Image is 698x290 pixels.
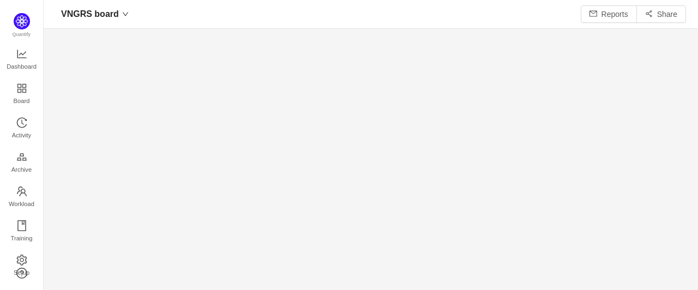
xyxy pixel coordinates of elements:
[14,90,30,112] span: Board
[16,255,27,277] a: Setup
[636,5,686,23] button: icon: share-altShare
[7,56,37,77] span: Dashboard
[16,83,27,105] a: Board
[122,11,129,17] i: icon: down
[12,124,31,146] span: Activity
[13,32,31,37] span: Quantify
[61,5,119,23] span: VNGRS board
[16,221,27,243] a: Training
[9,193,34,215] span: Workload
[16,49,27,59] i: icon: line-chart
[16,83,27,94] i: icon: appstore
[16,152,27,174] a: Archive
[16,186,27,197] i: icon: team
[16,49,27,71] a: Dashboard
[16,117,27,128] i: icon: history
[16,118,27,140] a: Activity
[11,159,32,180] span: Archive
[16,268,27,279] a: icon: question-circle
[10,227,32,249] span: Training
[16,152,27,162] i: icon: gold
[16,186,27,208] a: Workload
[581,5,637,23] button: icon: mailReports
[16,255,27,265] i: icon: setting
[16,220,27,231] i: icon: book
[14,13,30,29] img: Quantify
